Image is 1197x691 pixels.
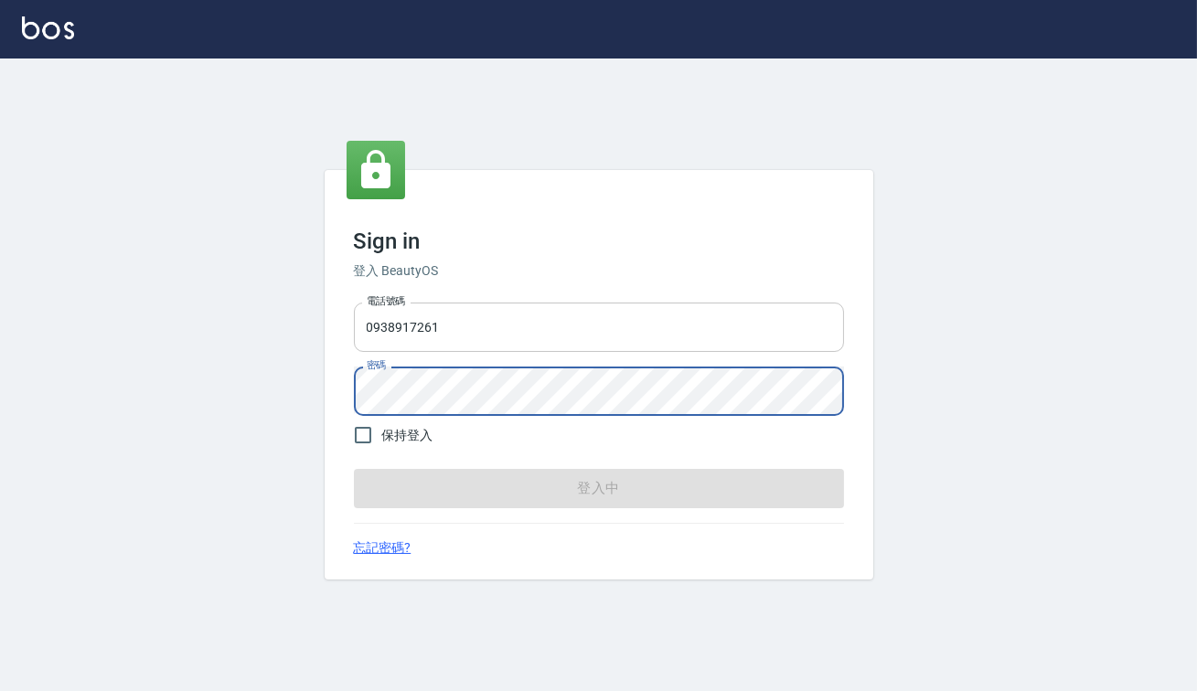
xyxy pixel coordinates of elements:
label: 電話號碼 [367,294,405,308]
h3: Sign in [354,229,844,254]
span: 保持登入 [382,426,433,445]
img: Logo [22,16,74,39]
label: 密碼 [367,358,386,372]
a: 忘記密碼? [354,538,411,558]
h6: 登入 BeautyOS [354,261,844,281]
